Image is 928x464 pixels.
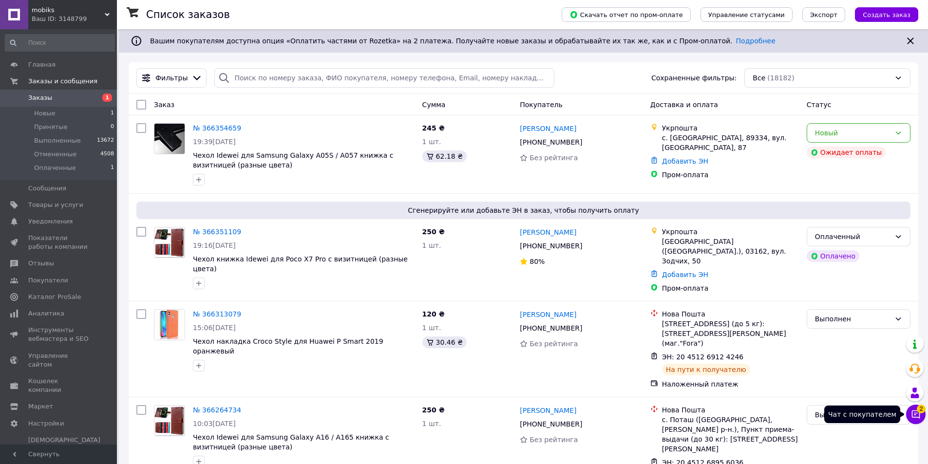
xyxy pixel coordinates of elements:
[34,123,68,131] span: Принятые
[193,433,389,451] span: Чехол Idewei для Samsung Galaxy A16 / A165 книжка с визитницей (разные цвета)
[193,310,241,318] a: № 366313079
[28,309,64,318] span: Аналитика
[150,37,776,45] span: Вашим покупателям доступна опция «Оплатить частями от Rozetka» на 2 платежа. Получайте новые зака...
[32,6,105,15] span: mobiks
[193,138,236,146] span: 19:39[DATE]
[422,101,446,109] span: Сумма
[701,7,793,22] button: Управление статусами
[662,271,708,278] a: Добавить ЭН
[422,124,445,132] span: 245 ₴
[662,123,799,133] div: Укрпошта
[193,324,236,332] span: 15:06[DATE]
[28,276,68,285] span: Покупатели
[807,147,886,158] div: Ожидает оплаты
[520,124,576,133] a: [PERSON_NAME]
[530,258,545,265] span: 80%
[28,201,83,209] span: Товары и услуги
[651,73,737,83] span: Сохраненные фильтры:
[662,227,799,237] div: Укрпошта
[662,353,744,361] span: ЭН: 20 4512 6912 4246
[28,352,90,369] span: Управление сайтом
[662,283,799,293] div: Пром-оплата
[422,324,441,332] span: 1 шт.
[422,241,441,249] span: 1 шт.
[520,101,563,109] span: Покупатель
[662,415,799,454] div: с. Поташ ([GEOGRAPHIC_DATA], [PERSON_NAME] р-н.), Пункт приема-выдачи (до 30 кг): [STREET_ADDRESS...
[28,402,53,411] span: Маркет
[518,135,584,149] div: [PHONE_NUMBER]
[28,184,66,193] span: Сообщения
[28,377,90,394] span: Кошелек компании
[111,109,114,118] span: 1
[815,231,890,242] div: Оплаченный
[422,310,445,318] span: 120 ₴
[34,164,76,172] span: Оплаченные
[518,239,584,253] div: [PHONE_NUMBER]
[28,436,100,463] span: [DEMOGRAPHIC_DATA] и счета
[807,250,859,262] div: Оплачено
[154,227,185,258] img: Фото товару
[530,340,578,348] span: Без рейтинга
[193,420,236,427] span: 10:03[DATE]
[28,77,97,86] span: Заказы и сообщения
[815,314,890,324] div: Выполнен
[753,73,765,83] span: Все
[193,228,241,236] a: № 366351109
[34,109,56,118] span: Новые
[5,34,115,52] input: Поиск
[28,60,56,69] span: Главная
[562,7,691,22] button: Скачать отчет по пром-оплате
[662,379,799,389] div: Наложенный платеж
[569,10,683,19] span: Скачать отчет по пром-оплате
[807,101,832,109] span: Статус
[28,419,64,428] span: Настройки
[422,406,445,414] span: 250 ₴
[863,11,910,19] span: Создать заказ
[662,237,799,266] div: [GEOGRAPHIC_DATA] ([GEOGRAPHIC_DATA].), 03162, вул. Зодчих, 50
[111,164,114,172] span: 1
[97,136,114,145] span: 13672
[520,406,576,415] a: [PERSON_NAME]
[193,255,408,273] a: Чехол книжка Idewei для Poco X7 Pro с визитницей (разные цвета)
[530,436,578,444] span: Без рейтинга
[154,310,185,339] img: Фото товару
[802,7,845,22] button: Экспорт
[520,310,576,319] a: [PERSON_NAME]
[193,406,241,414] a: № 366264734
[824,406,900,423] div: Чат с покупателем
[422,138,441,146] span: 1 шт.
[193,151,394,169] a: Чехол Idewei для Samsung Galaxy A05S / A057 книжка с визитницей (разные цвета)
[708,11,785,19] span: Управление статусами
[520,227,576,237] a: [PERSON_NAME]
[28,234,90,251] span: Показатели работы компании
[193,124,241,132] a: № 366354659
[422,420,441,427] span: 1 шт.
[154,101,174,109] span: Заказ
[662,133,799,152] div: с. [GEOGRAPHIC_DATA], 89334, вул. [GEOGRAPHIC_DATA], 87
[662,405,799,415] div: Нова Пошта
[845,10,918,18] a: Создать заказ
[146,9,230,20] h1: Список заказов
[154,309,185,340] a: Фото товару
[155,73,188,83] span: Фильтры
[422,336,467,348] div: 30.46 ₴
[810,11,837,19] span: Экспорт
[855,7,918,22] button: Создать заказ
[193,337,383,355] a: Чехол накладка Croco Style для Huawei P Smart 2019 оранжевый
[917,405,926,413] span: 2
[662,364,750,375] div: На пути к получателю
[154,123,185,154] a: Фото товару
[28,259,54,268] span: Отзывы
[154,406,185,436] img: Фото товару
[193,241,236,249] span: 19:16[DATE]
[28,93,52,102] span: Заказы
[28,217,73,226] span: Уведомления
[214,68,554,88] input: Поиск по номеру заказа, ФИО покупателя, номеру телефона, Email, номеру накладной
[100,150,114,159] span: 4508
[530,154,578,162] span: Без рейтинга
[154,405,185,436] a: Фото товару
[102,93,112,102] span: 1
